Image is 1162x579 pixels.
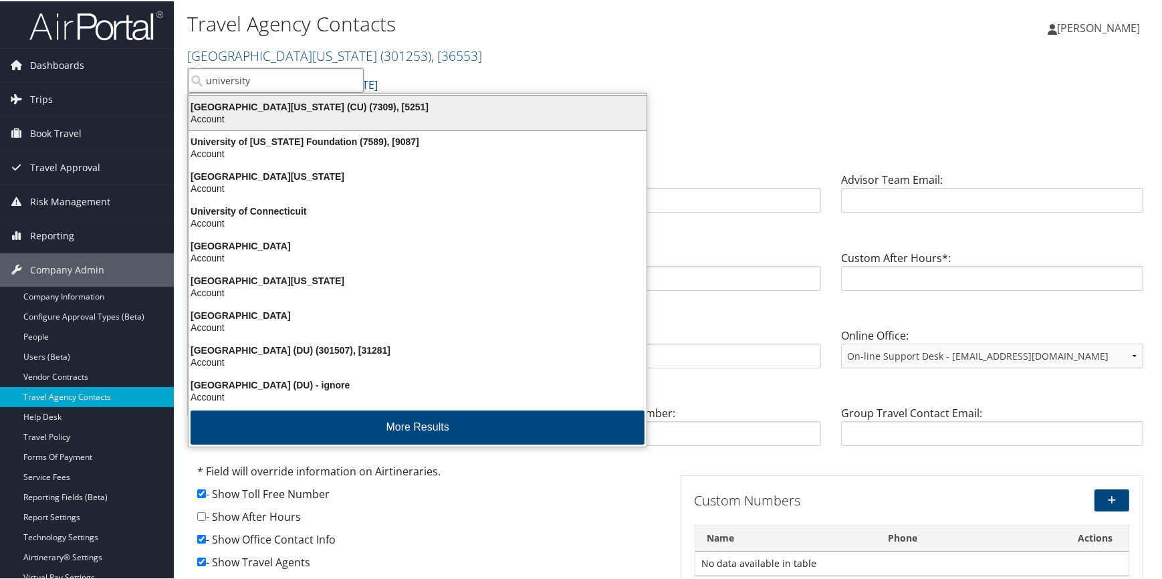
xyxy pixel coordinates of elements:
[187,146,1153,165] h3: Advisor Team
[181,146,655,158] div: Account
[181,216,655,228] div: Account
[187,9,831,37] h1: Travel Agency Contacts
[431,45,482,64] span: , [ 36553 ]
[181,100,655,112] div: [GEOGRAPHIC_DATA][US_STATE] (CU) (7309), [5251]
[30,252,104,285] span: Company Admin
[181,181,655,193] div: Account
[197,553,661,576] div: - Show Travel Agents
[831,326,1153,378] div: Online Office:
[30,82,53,115] span: Trips
[876,524,1062,550] th: Phone: activate to sort column ascending
[831,249,1153,300] div: Custom After Hours*:
[695,550,1129,574] td: No data available in table
[187,45,482,64] a: [GEOGRAPHIC_DATA][US_STATE]
[187,302,1153,321] h3: VIP
[181,251,655,263] div: Account
[181,112,655,124] div: Account
[30,47,84,81] span: Dashboards
[1062,524,1129,550] th: Actions: activate to sort column ascending
[181,285,655,298] div: Account
[30,116,82,149] span: Book Travel
[29,9,163,40] img: airportal-logo.png
[181,308,655,320] div: [GEOGRAPHIC_DATA]
[181,169,655,181] div: [GEOGRAPHIC_DATA][US_STATE]
[509,326,832,378] div: VIP After Hours*:
[197,530,661,553] div: - Show Office Contact Info
[191,409,645,443] button: More Results
[181,320,655,332] div: Account
[187,225,1153,243] h3: Custom Contact
[509,404,832,455] div: Group Travel Contact Number:
[509,249,832,300] div: Phone*:
[197,507,661,530] div: - Show After Hours
[181,273,655,285] div: [GEOGRAPHIC_DATA][US_STATE]
[181,239,655,251] div: [GEOGRAPHIC_DATA]
[831,170,1153,222] div: Advisor Team Email:
[831,404,1153,455] div: Group Travel Contact Email:
[197,462,661,485] div: * Field will override information on Airtineraries.
[181,343,655,355] div: [GEOGRAPHIC_DATA] (DU) (301507), [31281]
[380,45,431,64] span: ( 301253 )
[181,390,655,402] div: Account
[181,378,655,390] div: [GEOGRAPHIC_DATA] (DU) - ignore
[30,218,74,251] span: Reporting
[181,134,655,146] div: University of [US_STATE] Foundation (7589), [9087]
[181,204,655,216] div: University of Connecticuit
[1048,7,1153,47] a: [PERSON_NAME]
[30,184,110,217] span: Risk Management
[187,380,1153,398] h3: Group Travel Contact
[197,485,661,507] div: - Show Toll Free Number
[30,150,100,183] span: Travel Approval
[695,524,876,550] th: Name: activate to sort column descending
[1057,19,1140,34] span: [PERSON_NAME]
[188,67,364,92] input: Search Accounts
[509,170,832,222] div: International Calls*:
[187,404,509,455] div: Group Travel Contact Name:
[181,355,655,367] div: Account
[695,490,981,509] h3: Custom Numbers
